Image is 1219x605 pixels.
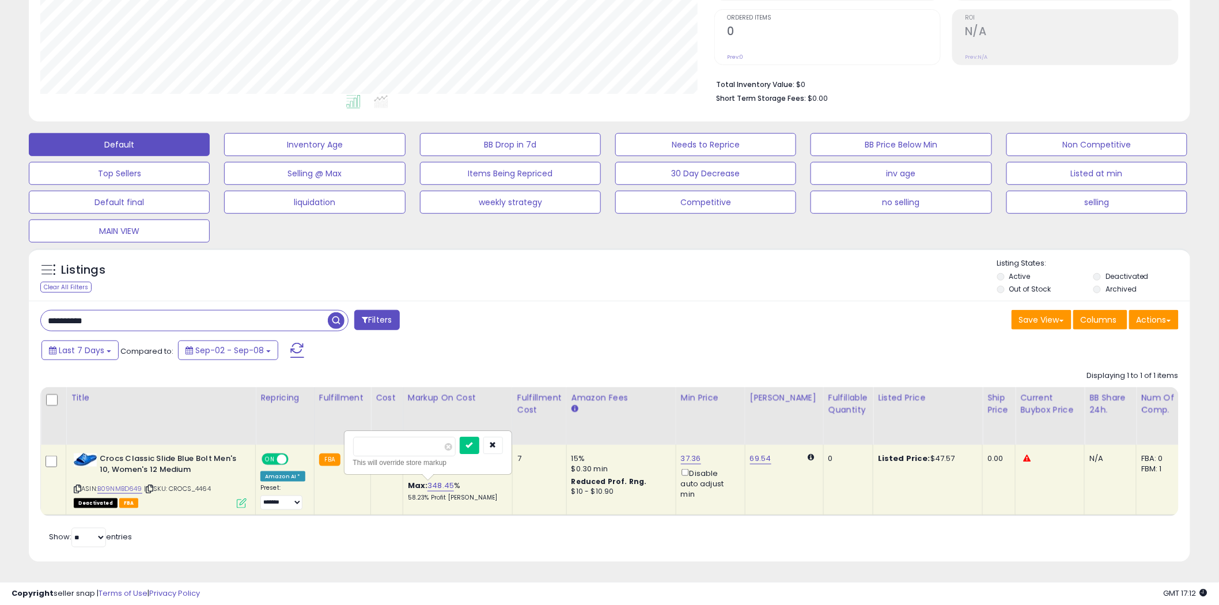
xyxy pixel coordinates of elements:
[571,404,578,414] small: Amazon Fees.
[615,191,796,214] button: Competitive
[571,487,667,497] div: $10 - $10.90
[615,133,796,156] button: Needs to Reprice
[59,345,104,356] span: Last 7 Days
[195,345,264,356] span: Sep-02 - Sep-08
[260,471,305,482] div: Amazon AI *
[1087,370,1179,381] div: Displaying 1 to 1 of 1 items
[750,392,819,404] div: [PERSON_NAME]
[681,392,740,404] div: Min Price
[287,455,305,464] span: OFF
[420,162,601,185] button: Items Being Repriced
[71,392,251,404] div: Title
[1141,392,1183,416] div: Num of Comp.
[408,392,508,404] div: Markup on Cost
[408,494,503,502] p: 58.23% Profit [PERSON_NAME]
[41,341,119,360] button: Last 7 Days
[12,588,54,599] strong: Copyright
[1081,314,1117,326] span: Columns
[1106,284,1137,294] label: Archived
[224,133,405,156] button: Inventory Age
[997,258,1190,269] p: Listing States:
[811,162,991,185] button: inv age
[965,54,987,60] small: Prev: N/A
[1020,392,1080,416] div: Current Buybox Price
[1129,310,1179,330] button: Actions
[1006,133,1187,156] button: Non Competitive
[965,25,1178,40] h2: N/A
[615,162,796,185] button: 30 Day Decrease
[727,15,940,21] span: Ordered Items
[420,133,601,156] button: BB Drop in 7d
[681,453,701,464] a: 37.36
[224,191,405,214] button: liquidation
[878,453,974,464] div: $47.57
[29,191,210,214] button: Default final
[878,392,978,404] div: Listed Price
[1141,464,1179,474] div: FBM: 1
[61,262,105,278] h5: Listings
[828,392,868,416] div: Fulfillable Quantity
[99,588,147,599] a: Terms of Use
[29,220,210,243] button: MAIN VIEW
[100,453,240,478] b: Crocs Classic Slide Blue Bolt Men's 10, Women's 12 Medium
[376,392,398,404] div: Cost
[517,392,562,416] div: Fulfillment Cost
[811,133,991,156] button: BB Price Below Min
[74,498,118,508] span: All listings that are unavailable for purchase on Amazon for any reason other than out-of-stock
[263,455,277,464] span: ON
[1073,310,1127,330] button: Columns
[517,453,558,464] div: 7
[878,453,930,464] b: Listed Price:
[74,453,97,467] img: 41fiAJyq6BL._SL40_.jpg
[408,480,428,491] b: Max:
[97,484,142,494] a: B09NMBD649
[319,392,366,404] div: Fulfillment
[29,133,210,156] button: Default
[571,453,667,464] div: 15%
[49,531,132,542] span: Show: entries
[354,310,399,330] button: Filters
[29,162,210,185] button: Top Sellers
[319,453,340,466] small: FBA
[716,77,1170,90] li: $0
[144,484,211,493] span: | SKU: CROCS_4464
[1106,271,1149,281] label: Deactivated
[727,54,743,60] small: Prev: 0
[965,15,1178,21] span: ROI
[224,162,405,185] button: Selling @ Max
[260,392,309,404] div: Repricing
[750,453,771,464] a: 69.54
[1089,453,1127,464] div: N/A
[681,467,736,500] div: Disable auto adjust min
[40,282,92,293] div: Clear All Filters
[1006,191,1187,214] button: selling
[571,392,671,404] div: Amazon Fees
[1009,284,1051,294] label: Out of Stock
[408,481,503,502] div: %
[74,453,247,507] div: ASIN:
[727,25,940,40] h2: 0
[1012,310,1072,330] button: Save View
[1089,392,1131,416] div: BB Share 24h.
[828,453,864,464] div: 0
[1141,453,1179,464] div: FBA: 0
[12,588,200,599] div: seller snap | |
[1164,588,1207,599] span: 2025-09-16 17:12 GMT
[811,191,991,214] button: no selling
[716,93,806,103] b: Short Term Storage Fees:
[1006,162,1187,185] button: Listed at min
[403,387,512,445] th: The percentage added to the cost of goods (COGS) that forms the calculator for Min & Max prices.
[987,453,1006,464] div: 0.00
[571,477,647,486] b: Reduced Prof. Rng.
[178,341,278,360] button: Sep-02 - Sep-08
[353,457,503,468] div: This will override store markup
[427,480,454,491] a: 348.45
[987,392,1010,416] div: Ship Price
[808,93,828,104] span: $0.00
[1009,271,1031,281] label: Active
[571,464,667,474] div: $0.30 min
[716,80,794,89] b: Total Inventory Value:
[120,346,173,357] span: Compared to:
[260,484,305,510] div: Preset:
[149,588,200,599] a: Privacy Policy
